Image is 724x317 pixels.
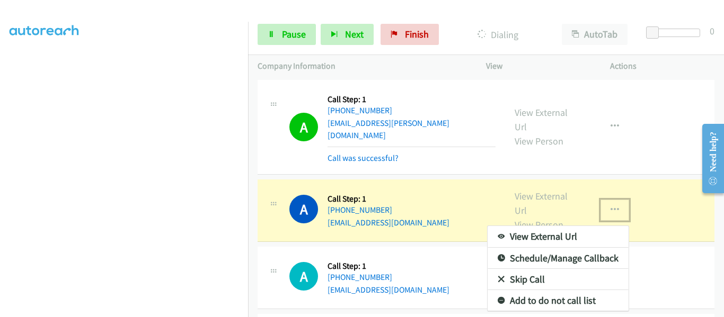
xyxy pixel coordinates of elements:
[488,290,629,311] a: Add to do not call list
[488,226,629,247] a: View External Url
[488,269,629,290] a: Skip Call
[693,116,724,201] iframe: Resource Center
[289,262,318,291] h1: A
[488,248,629,269] a: Schedule/Manage Callback
[289,262,318,291] div: The call is yet to be attempted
